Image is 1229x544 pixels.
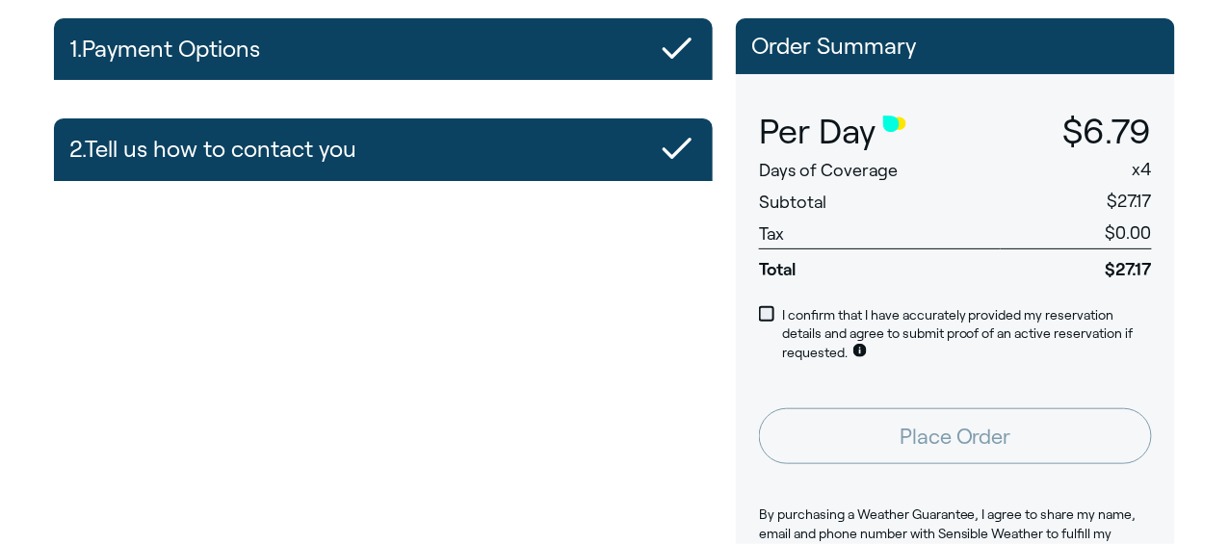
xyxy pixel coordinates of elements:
span: Per Day [759,113,876,151]
p: I confirm that I have accurately provided my reservation details and agree to submit proof of an ... [782,306,1152,363]
span: $27.17 [1001,248,1152,281]
span: $0.00 [1106,223,1152,243]
span: Tax [759,224,784,244]
button: 1.Payment Options [54,18,713,80]
span: Total [759,248,1001,281]
span: $27.17 [1108,192,1152,211]
h2: 2. Tell us how to contact you [69,126,356,172]
button: Place Order [759,408,1152,464]
span: Days of Coverage [759,161,898,180]
p: Order Summary [751,34,1160,59]
span: $6.79 [1063,113,1152,150]
button: 2.Tell us how to contact you [54,118,713,180]
span: x 4 [1133,160,1152,179]
span: Subtotal [759,193,826,212]
h2: 1. Payment Options [69,26,260,72]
